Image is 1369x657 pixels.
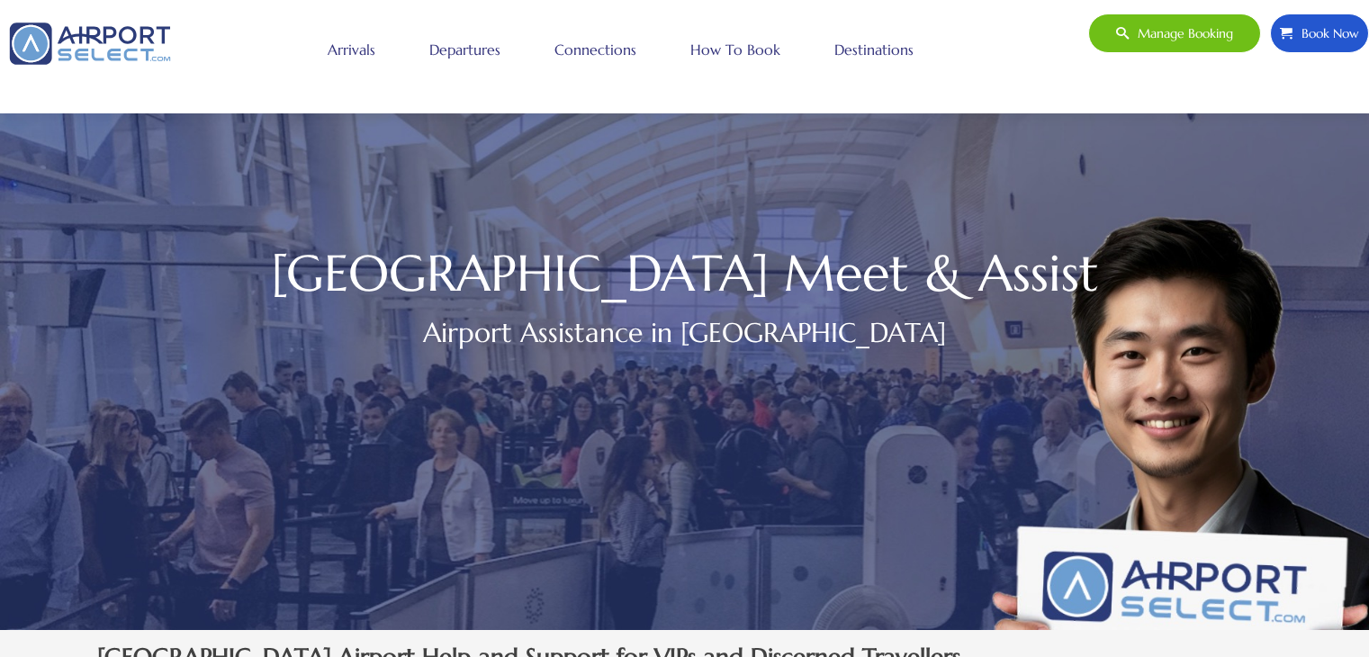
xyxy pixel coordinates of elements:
[1270,13,1369,53] a: Book Now
[686,27,785,72] a: How to book
[1088,13,1261,53] a: Manage booking
[97,253,1272,294] h1: [GEOGRAPHIC_DATA] Meet & Assist
[1129,14,1233,52] span: Manage booking
[97,312,1272,353] h2: Airport Assistance in [GEOGRAPHIC_DATA]
[1292,14,1359,52] span: Book Now
[323,27,380,72] a: Arrivals
[550,27,641,72] a: Connections
[830,27,918,72] a: Destinations
[425,27,505,72] a: Departures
